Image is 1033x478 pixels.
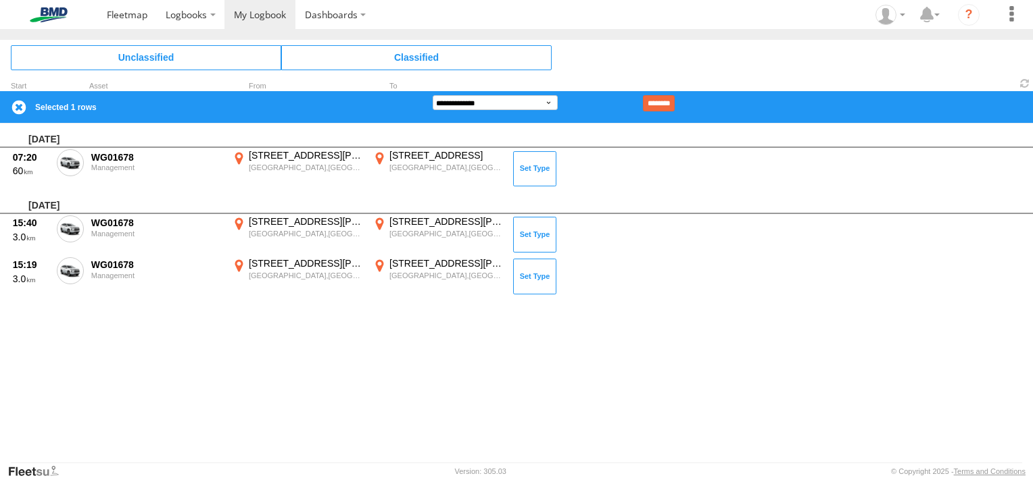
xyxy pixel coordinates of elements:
a: Visit our Website [7,464,70,478]
div: WG01678 [91,259,222,271]
label: Click to View Event Location [230,215,365,255]
div: 15:19 [13,259,49,271]
div: [GEOGRAPHIC_DATA],[GEOGRAPHIC_DATA] [249,163,363,172]
div: Management [91,271,222,280]
div: [STREET_ADDRESS][PERSON_NAME] [249,149,363,161]
span: Click to view Classified Trips [281,45,552,70]
div: From [230,83,365,90]
button: Click to Set [513,151,556,186]
div: Click to Sort [11,83,51,90]
div: [STREET_ADDRESS][PERSON_NAME] [249,257,363,269]
button: Click to Set [513,217,556,252]
label: Click to View Event Location [230,257,365,296]
label: Click to View Event Location [370,149,506,188]
a: Terms and Conditions [954,467,1026,475]
div: 3.0 [13,231,49,243]
div: 15:40 [13,217,49,229]
label: Click to View Event Location [370,215,506,255]
div: 60 [13,165,49,177]
div: [STREET_ADDRESS][PERSON_NAME] [389,257,504,269]
div: 3.0 [13,273,49,285]
div: To [370,83,506,90]
div: WG01678 [91,151,222,163]
img: bmd-logo.svg [14,7,84,22]
div: [STREET_ADDRESS][PERSON_NAME] [249,215,363,228]
div: Management [91,230,222,238]
div: [GEOGRAPHIC_DATA],[GEOGRAPHIC_DATA] [389,229,504,238]
div: [GEOGRAPHIC_DATA],[GEOGRAPHIC_DATA] [249,229,363,238]
i: ? [958,4,980,26]
span: Click to view Unclassified Trips [11,45,281,70]
label: Clear Selection [11,99,27,115]
label: Click to View Event Location [230,149,365,188]
label: Click to View Event Location [370,257,506,296]
div: 07:20 [13,151,49,163]
div: Version: 305.03 [455,467,506,475]
button: Click to Set [513,259,556,294]
div: Stuart Hodgman [871,5,910,25]
div: [GEOGRAPHIC_DATA],[GEOGRAPHIC_DATA] [389,163,504,172]
div: WG01678 [91,217,222,229]
div: [GEOGRAPHIC_DATA],[GEOGRAPHIC_DATA] [389,271,504,280]
div: © Copyright 2025 - [891,467,1026,475]
div: [GEOGRAPHIC_DATA],[GEOGRAPHIC_DATA] [249,271,363,280]
div: [STREET_ADDRESS][PERSON_NAME] [389,215,504,228]
span: Refresh [1017,77,1033,90]
div: Management [91,163,222,171]
div: [STREET_ADDRESS] [389,149,504,161]
div: Asset [89,83,224,90]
